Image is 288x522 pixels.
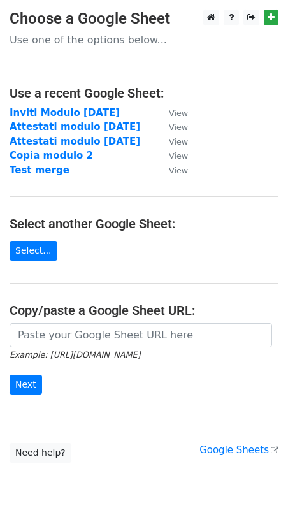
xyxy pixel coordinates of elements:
a: Attestati modulo [DATE] [10,121,140,133]
small: View [169,122,188,132]
h4: Use a recent Google Sheet: [10,85,278,101]
small: View [169,166,188,175]
p: Use one of the options below... [10,33,278,47]
a: Attestati modulo [DATE] [10,136,140,147]
a: Copia modulo 2 [10,150,93,161]
a: View [156,150,188,161]
a: View [156,136,188,147]
input: Paste your Google Sheet URL here [10,323,272,347]
input: Next [10,375,42,395]
a: Need help? [10,443,71,463]
a: Inviti Modulo [DATE] [10,107,120,119]
h4: Copy/paste a Google Sheet URL: [10,303,278,318]
a: View [156,121,188,133]
a: View [156,164,188,176]
small: View [169,151,188,161]
small: Example: [URL][DOMAIN_NAME] [10,350,140,359]
h4: Select another Google Sheet: [10,216,278,231]
a: Select... [10,241,57,261]
small: View [169,108,188,118]
h3: Choose a Google Sheet [10,10,278,28]
a: View [156,107,188,119]
small: View [169,137,188,147]
a: Google Sheets [199,444,278,456]
a: Test merge [10,164,69,176]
